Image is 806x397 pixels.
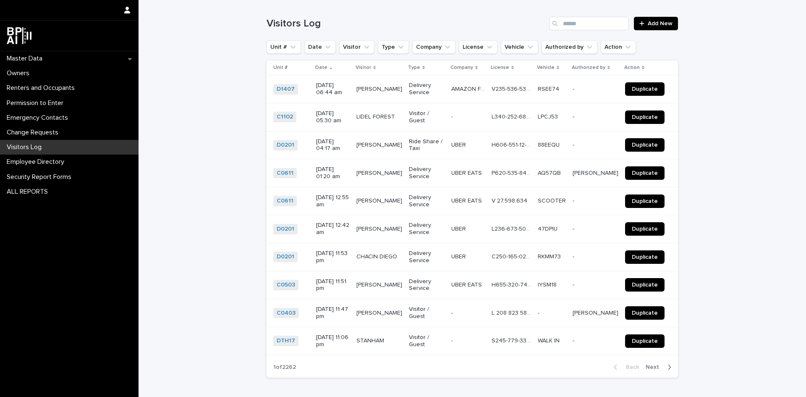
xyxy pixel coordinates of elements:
a: Duplicate [625,195,665,208]
p: Leilany Rodriguez [573,308,620,317]
p: Authorized by [572,63,605,72]
p: S245-779-33-000-0 [492,336,533,344]
p: RKMM73 [538,252,563,260]
button: Unit # [267,40,301,54]
a: C0403 [277,310,296,317]
p: Change Requests [3,129,65,137]
p: [PERSON_NAME] [356,224,404,233]
p: HERRERA LEDESMA [356,140,404,149]
tr: D0201 [DATE] 12:42 am[PERSON_NAME][PERSON_NAME] Delivery ServiceUBERUBER L236-673-50-200-0L236-67... [267,215,678,243]
p: P620-535-84-242-1 [492,168,533,177]
p: [DATE] 12:42 am [316,222,350,236]
a: Duplicate [625,166,665,180]
p: [DATE] 11:06 pm [316,334,350,348]
p: IYSM18 [538,280,558,289]
p: - [573,84,576,93]
span: Duplicate [632,254,658,260]
p: V235-536-53-000-0 [492,84,533,93]
button: Vehicle [501,40,538,54]
span: Back [621,364,639,370]
span: Duplicate [632,142,658,148]
p: Delivery Service [409,166,445,180]
p: [PERSON_NAME] [356,196,404,205]
span: Duplicate [632,198,658,204]
button: Company [412,40,455,54]
span: Duplicate [632,170,658,176]
p: H606-551-12-500-0 [492,140,533,149]
a: D0201 [277,226,294,233]
p: UBER [451,140,468,149]
button: Authorized by [542,40,597,54]
p: AMAZON FLEX [451,84,487,93]
p: LPCJ53 [538,112,560,121]
p: CHACIN DIEGO [356,252,399,260]
tr: D1407 [DATE] 06:44 am[PERSON_NAME][PERSON_NAME] Delivery ServiceAMAZON FLEXAMAZON FLEX V235-536-5... [267,75,678,103]
p: 1 of 2262 [267,357,303,378]
p: HERNANDEZ HIRAN [356,280,404,289]
p: Delivery Service [409,82,445,96]
a: C1102 [277,113,293,121]
p: Employee Directory [3,158,71,166]
p: L 208 823 58 300 0 [492,308,533,317]
span: Duplicate [632,226,658,232]
p: - [451,112,455,121]
p: Visitor / Guest [409,110,445,124]
button: Back [607,363,642,371]
tr: D0201 [DATE] 11:53 pmCHACIN DIEGOCHACIN DIEGO Delivery ServiceUBERUBER C250-165-02-127-0C250-165-... [267,243,678,271]
p: [DATE] 11:51 pm [316,278,350,292]
p: Emergency Contacts [3,114,75,122]
p: UBER EATS [451,168,484,177]
a: Duplicate [625,250,665,264]
span: Duplicate [632,338,658,344]
a: Duplicate [625,82,665,96]
p: - [573,252,576,260]
a: DTH17 [277,337,295,344]
p: - [573,140,576,149]
p: WALK IN [538,336,561,344]
p: Delivery Service [409,194,445,208]
span: Duplicate [632,114,658,120]
p: Company [450,63,473,72]
a: C0503 [277,281,295,289]
p: Unit # [273,63,288,72]
tr: C0611 [DATE] 01:20 am[PERSON_NAME][PERSON_NAME] Delivery ServiceUBER EATSUBER EATS P620-535-84-24... [267,159,678,187]
tr: D0201 [DATE] 04:17 am[PERSON_NAME][PERSON_NAME] Ride Share / TaxiUBERUBER H606-551-12-500-0H606-5... [267,131,678,159]
p: L340-252-68-101-0 [492,112,533,121]
p: - [573,336,576,344]
p: L236-673-50-200-0 [492,224,533,233]
p: C250-165-02-127-0 [492,252,533,260]
p: PARKS LYNNARD [356,168,404,177]
p: License [491,63,509,72]
p: Delivery Service [409,278,445,292]
a: C0611 [277,197,293,205]
p: Owners [3,69,36,77]
a: Duplicate [625,222,665,236]
p: H655-320-74-303-1 [492,280,533,289]
p: - [573,280,576,289]
p: Permission to Enter [3,99,70,107]
p: AQ57QB [538,168,563,177]
h1: Visitors Log [267,18,546,30]
a: Duplicate [625,138,665,152]
button: License [459,40,497,54]
p: UBER EATS [451,196,484,205]
p: Security Report Forms [3,173,78,181]
p: Type [408,63,420,72]
p: [PERSON_NAME] [573,168,620,177]
button: Type [378,40,409,54]
p: - [451,336,455,344]
p: Delivery Service [409,222,445,236]
p: Date [315,63,327,72]
span: Add New [648,21,673,26]
p: [DATE] 06:44 am [316,82,350,96]
a: D0201 [277,253,294,260]
p: STANHAM [356,336,386,344]
p: LEYTON RANDALL JOSE R [356,308,404,317]
button: Visitor [339,40,374,54]
p: Visitor [356,63,371,72]
button: Next [642,363,678,371]
button: Action [601,40,636,54]
p: 88EEQU [538,140,561,149]
p: SCOOTER [538,196,568,205]
tr: C0611 [DATE] 12:55 am[PERSON_NAME][PERSON_NAME] Delivery ServiceUBER EATSUBER EATS V 27.598.634V ... [267,187,678,215]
